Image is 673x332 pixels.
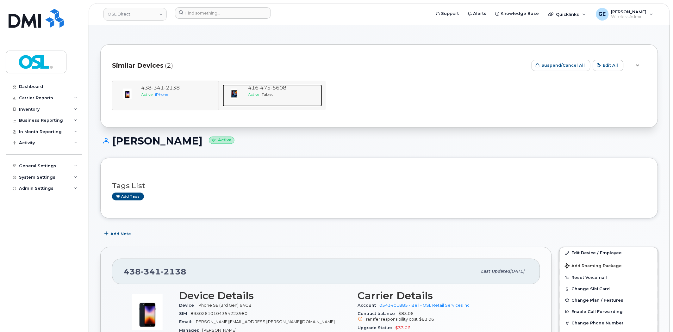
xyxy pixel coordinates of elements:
[179,303,197,308] span: Device
[262,92,273,97] span: Tablet
[112,61,164,70] span: Similar Devices
[197,303,252,308] span: iPhone SE (3rd Gen) 64GB
[510,269,525,274] span: [DATE]
[560,272,658,283] button: Reset Voicemail
[603,62,618,68] span: Edit All
[112,193,144,200] a: Add tags
[358,290,529,301] h3: Carrier Details
[380,303,470,308] a: 0543401885 - Bell - OSL Retail Services Inc
[560,317,658,329] button: Change Phone Number
[209,137,234,144] small: Active
[560,295,658,306] button: Change Plan / Features
[358,311,529,323] span: $83.06
[481,269,510,274] span: Last updated
[124,267,186,276] span: 438
[358,325,396,330] span: Upgrade Status
[542,62,585,68] span: Suspend/Cancel All
[419,317,434,322] span: $83.06
[195,319,335,324] span: [PERSON_NAME][EMAIL_ADDRESS][PERSON_NAME][DOMAIN_NAME]
[141,267,161,276] span: 341
[259,85,271,91] span: 475
[110,231,131,237] span: Add Note
[560,247,658,259] a: Edit Device / Employee
[565,263,622,269] span: Add Roaming Package
[248,92,259,97] span: Active
[593,60,624,71] button: Edit All
[112,182,646,190] h3: Tags List
[248,85,287,91] span: 416
[161,267,186,276] span: 2138
[358,303,380,308] span: Account
[128,293,166,331] img: image20231002-3703462-1angbar.jpeg
[190,311,247,316] span: 89302610104354223980
[560,259,658,272] button: Add Roaming Package
[228,88,240,100] img: image20231002-3703462-c5m3jd.jpeg
[358,311,399,316] span: Contract balance
[572,298,624,303] span: Change Plan / Features
[179,311,190,316] span: SIM
[572,310,623,314] span: Enable Call Forwarding
[223,84,322,107] a: 4164755608ActiveTablet
[179,319,195,324] span: Email
[179,290,350,301] h3: Device Details
[100,228,136,239] button: Add Note
[560,283,658,295] button: Change SIM Card
[560,306,658,317] button: Enable Call Forwarding
[396,325,411,330] span: $33.06
[271,85,287,91] span: 5608
[165,61,173,70] span: (2)
[532,60,590,71] button: Suspend/Cancel All
[364,317,418,322] span: Transfer responsibility cost
[100,135,658,146] h1: [PERSON_NAME]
